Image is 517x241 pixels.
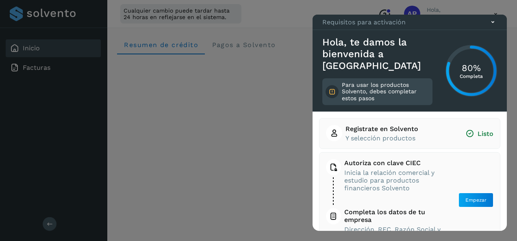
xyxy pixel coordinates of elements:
div: Requisitos para activación [313,15,507,30]
p: Requisitos para activación [322,18,406,26]
span: Empezar [465,196,487,204]
h3: Hola, te damos la bienvenida a [GEOGRAPHIC_DATA] [322,37,432,71]
button: Autoriza con clave CIECInicia la relación comercial y estudio para productos financieros Solvento... [326,159,493,241]
span: Registrate en Solvento [345,125,418,133]
p: Para usar los productos Solvento, debes completar estos pasos [342,82,429,102]
p: Completa [460,73,483,79]
button: Registrate en SolventoY selección productosListo [326,125,493,142]
h3: 80% [460,62,483,73]
span: Inicia la relación comercial y estudio para productos financieros Solvento [344,169,443,192]
span: Listo [465,129,493,138]
span: Autoriza con clave CIEC [344,159,443,167]
button: Empezar [458,193,493,207]
span: Dirección, RFC, Razón Social y URL de tu empresa [344,226,443,241]
span: Y selección productos [345,134,418,142]
span: Completa los datos de tu empresa [344,208,443,224]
